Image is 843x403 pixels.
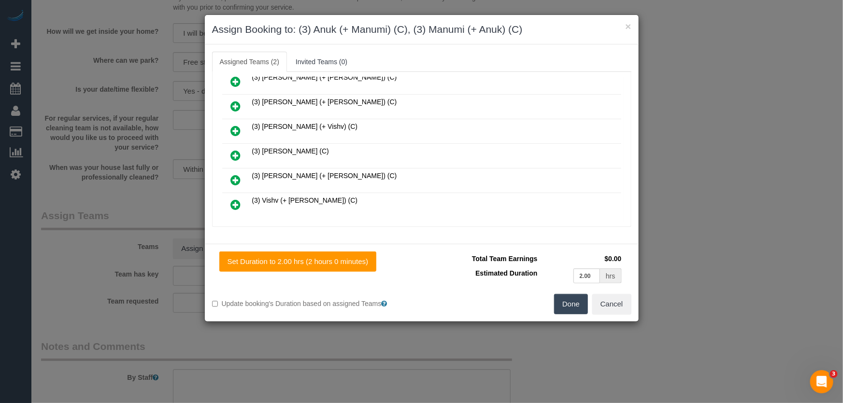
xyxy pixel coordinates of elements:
span: (3) [PERSON_NAME] (C) [252,147,329,155]
button: Done [554,294,588,314]
label: Update booking's Duration based on assigned Teams [212,299,414,308]
span: (3) [PERSON_NAME] (+ Vishv) (C) [252,123,358,130]
a: Invited Teams (0) [288,52,355,72]
td: Total Team Earnings [429,251,540,266]
div: hrs [600,268,621,283]
button: Cancel [592,294,631,314]
span: (3) [PERSON_NAME] (+ [PERSON_NAME]) (C) [252,73,397,81]
span: (3) Vishv (+ [PERSON_NAME]) (C) [252,196,358,204]
span: Estimated Duration [475,269,537,277]
button: Set Duration to 2.00 hrs (2 hours 0 minutes) [219,251,377,272]
td: $0.00 [540,251,624,266]
span: 3 [830,370,838,378]
h3: Assign Booking to: (3) Anuk (+ Manumi) (C), (3) Manumi (+ Anuk) (C) [212,22,631,37]
a: Assigned Teams (2) [212,52,287,72]
iframe: Intercom live chat [810,370,833,393]
input: Update booking's Duration based on assigned Teams [212,301,218,307]
span: (3) [PERSON_NAME] (+ [PERSON_NAME]) (C) [252,172,397,180]
span: (3) [PERSON_NAME] (+ [PERSON_NAME]) (C) [252,98,397,106]
button: × [625,21,631,31]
